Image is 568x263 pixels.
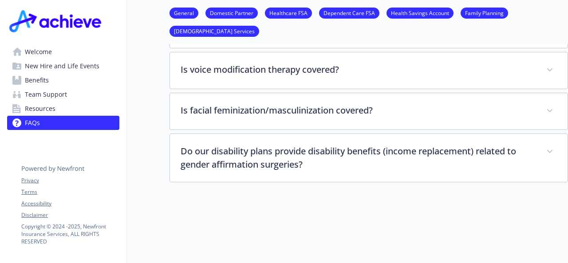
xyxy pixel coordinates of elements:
span: Welcome [25,45,52,59]
a: Health Savings Account [387,8,454,17]
a: Team Support [7,87,119,102]
a: Privacy [21,177,119,184]
p: Is voice modification therapy covered? [181,63,536,76]
a: Welcome [7,45,119,59]
a: Dependent Care FSA [319,8,379,17]
p: Do our disability plans provide disability benefits (income replacement) related to gender affirm... [181,145,536,171]
div: Do our disability plans provide disability benefits (income replacement) related to gender affirm... [170,134,568,182]
a: General [170,8,198,17]
a: Domestic Partner [205,8,258,17]
span: FAQs [25,116,40,130]
span: New Hire and Life Events [25,59,99,73]
div: Is facial feminization/masculinization covered? [170,93,568,130]
a: Disclaimer [21,211,119,219]
p: Is facial feminization/masculinization covered? [181,104,536,117]
a: FAQs [7,116,119,130]
span: Benefits [25,73,49,87]
a: Resources [7,102,119,116]
span: Team Support [25,87,67,102]
a: New Hire and Life Events [7,59,119,73]
div: Is voice modification therapy covered? [170,52,568,89]
a: Terms [21,188,119,196]
a: Benefits [7,73,119,87]
a: Healthcare FSA [265,8,312,17]
a: Accessibility [21,200,119,208]
p: Copyright © 2024 - 2025 , Newfront Insurance Services, ALL RIGHTS RESERVED [21,223,119,245]
a: Family Planning [461,8,508,17]
span: Resources [25,102,55,116]
a: [DEMOGRAPHIC_DATA] Services [170,27,259,35]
